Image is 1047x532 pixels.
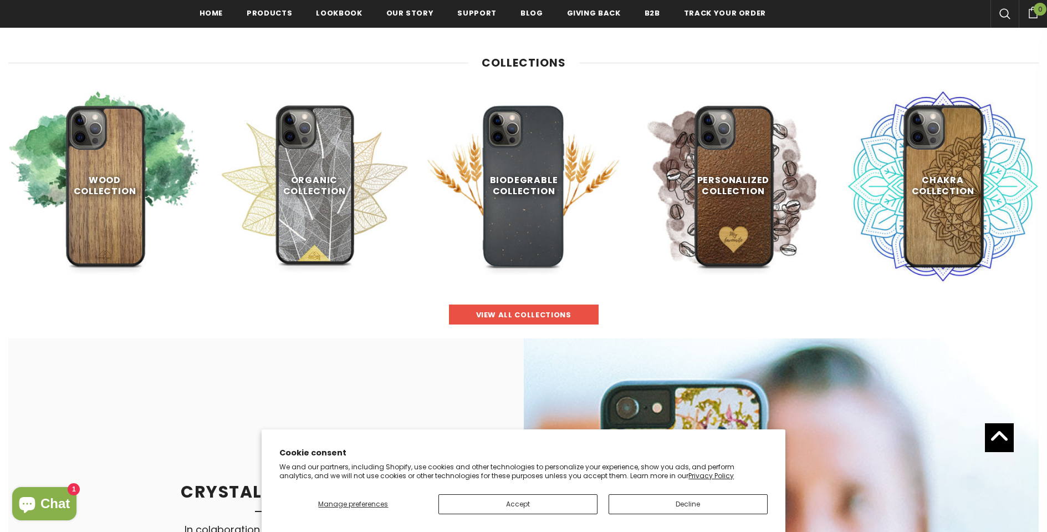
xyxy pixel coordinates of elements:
[482,55,566,70] span: Collections
[200,8,223,18] span: Home
[645,8,660,18] span: B2B
[1034,3,1046,16] span: 0
[609,494,768,514] button: Decline
[438,494,597,514] button: Accept
[476,310,571,320] span: view all collections
[520,8,543,18] span: Blog
[181,480,351,504] span: CRYSTAL MEADOW
[316,8,362,18] span: Lookbook
[279,447,768,459] h2: Cookie consent
[684,8,766,18] span: Track your order
[279,494,427,514] button: Manage preferences
[1019,5,1047,18] a: 0
[247,8,292,18] span: Products
[688,471,734,480] a: Privacy Policy
[279,463,768,480] p: We and our partners, including Shopify, use cookies and other technologies to personalize your ex...
[457,8,497,18] span: support
[9,487,80,523] inbox-online-store-chat: Shopify online store chat
[386,8,434,18] span: Our Story
[567,8,621,18] span: Giving back
[449,305,599,325] a: view all collections
[318,499,388,509] span: Manage preferences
